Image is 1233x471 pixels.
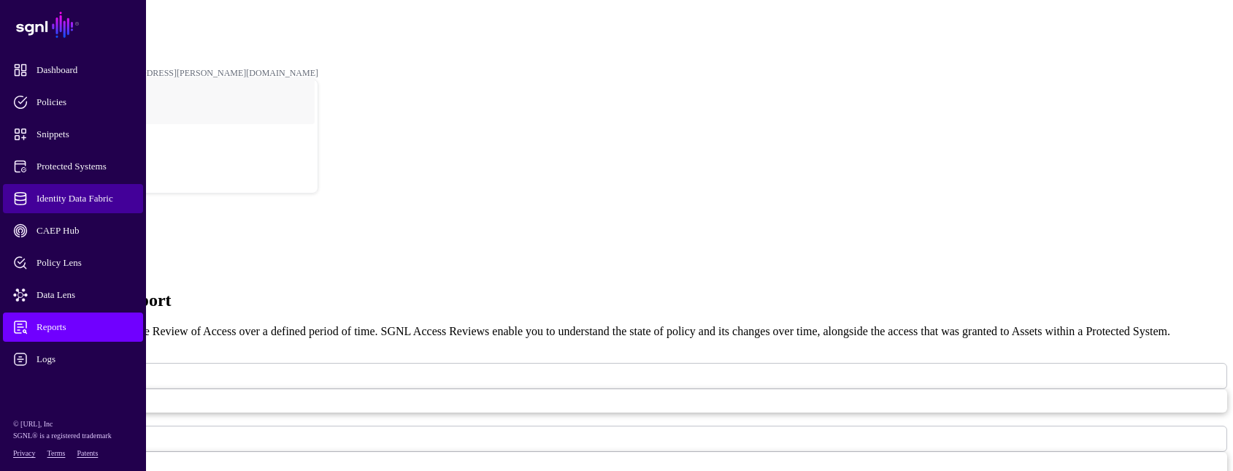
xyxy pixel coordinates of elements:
[3,345,143,374] a: Logs
[3,152,143,181] a: Protected Systems
[29,24,1204,35] div: /
[3,88,143,117] a: Policies
[47,449,66,457] a: Terms
[13,159,156,174] span: Protected Systems
[29,68,318,79] div: [PERSON_NAME][EMAIL_ADDRESS][PERSON_NAME][DOMAIN_NAME]
[13,127,156,142] span: Snippets
[3,120,143,149] a: Snippets
[30,171,318,182] div: Log out
[29,46,1204,57] div: /
[13,288,156,302] span: Data Lens
[3,55,143,85] a: Dashboard
[3,216,143,245] a: CAEP Hub
[13,320,156,334] span: Reports
[13,352,156,367] span: Logs
[6,325,1227,338] p: Generate a report to enable the Review of Access over a defined period of time. SGNL Access Revie...
[3,248,143,277] a: Policy Lens
[13,418,133,430] p: © [URL], Inc
[13,449,36,457] a: Privacy
[13,95,156,110] span: Policies
[13,63,156,77] span: Dashboard
[3,280,143,310] a: Data Lens
[13,191,156,206] span: Identity Data Fabric
[13,223,156,238] span: CAEP Hub
[13,430,133,442] p: SGNL® is a registered trademark
[3,184,143,213] a: Identity Data Fabric
[6,291,1227,310] h2: Access Review Report
[3,377,143,406] a: Admin
[13,256,156,270] span: Policy Lens
[6,215,1227,235] h2: Reports
[3,313,143,342] a: Reports
[9,9,137,41] a: SGNL
[77,449,98,457] a: Patents
[30,120,318,166] a: POC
